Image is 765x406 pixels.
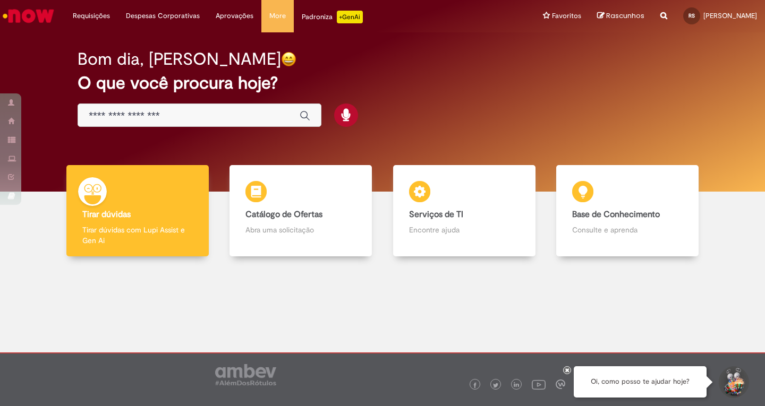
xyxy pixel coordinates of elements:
a: Serviços de TI Encontre ajuda [382,165,546,257]
h2: O que você procura hoje? [78,74,687,92]
p: +GenAi [337,11,363,23]
span: More [269,11,286,21]
p: Consulte e aprenda [572,224,683,235]
img: logo_footer_workplace.png [556,379,565,389]
span: Despesas Corporativas [126,11,200,21]
p: Tirar dúvidas com Lupi Assist e Gen Ai [82,224,193,246]
p: Abra uma solicitação [245,224,356,235]
b: Base de Conhecimento [572,209,660,220]
button: Iniciar Conversa de Suporte [717,366,749,398]
img: logo_footer_facebook.png [472,383,478,388]
img: logo_footer_youtube.png [532,377,546,391]
p: Encontre ajuda [409,224,520,235]
span: Aprovações [216,11,253,21]
a: Tirar dúvidas Tirar dúvidas com Lupi Assist e Gen Ai [56,165,219,257]
a: Base de Conhecimento Consulte e aprenda [546,165,710,257]
span: Favoritos [552,11,581,21]
img: logo_footer_twitter.png [493,383,498,388]
span: RS [688,12,695,19]
b: Tirar dúvidas [82,209,131,220]
img: logo_footer_linkedin.png [514,382,519,388]
img: happy-face.png [281,51,296,67]
img: logo_footer_ambev_rotulo_gray.png [215,364,276,385]
a: Catálogo de Ofertas Abra uma solicitação [219,165,383,257]
span: Rascunhos [606,11,644,21]
b: Catálogo de Ofertas [245,209,322,220]
b: Serviços de TI [409,209,463,220]
h2: Bom dia, [PERSON_NAME] [78,50,281,68]
img: ServiceNow [1,5,56,27]
a: Rascunhos [597,11,644,21]
span: [PERSON_NAME] [703,11,757,20]
div: Padroniza [302,11,363,23]
div: Oi, como posso te ajudar hoje? [574,366,707,398]
span: Requisições [73,11,110,21]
